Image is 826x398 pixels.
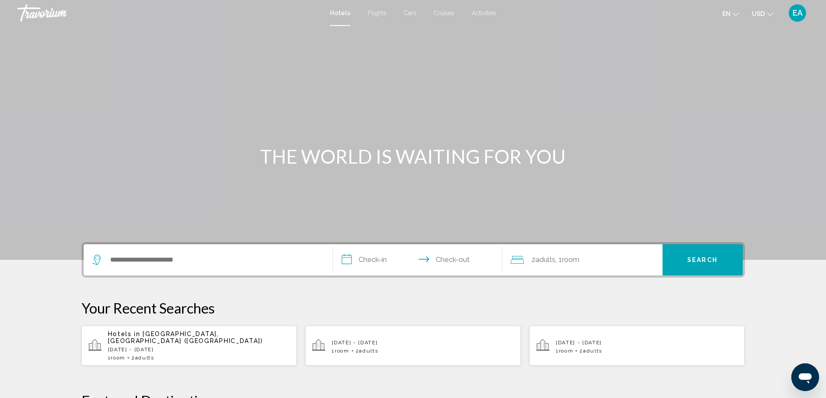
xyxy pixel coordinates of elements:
button: User Menu [786,4,809,22]
span: Room [111,355,125,361]
span: USD [752,10,765,17]
p: Your Recent Searches [82,299,745,317]
span: Adults [583,348,602,354]
span: 1 [108,355,125,361]
span: Adults [359,348,378,354]
h1: THE WORLD IS WAITING FOR YOU [251,145,576,168]
span: 1 [332,348,349,354]
div: Search widget [84,244,743,275]
a: Activities [472,10,496,16]
p: [DATE] - [DATE] [556,340,738,346]
span: 1 [556,348,573,354]
a: Hotels [330,10,350,16]
button: [DATE] - [DATE]1Room2Adults [529,325,745,366]
span: EA [793,9,803,17]
span: Search [687,257,718,264]
span: 2 [356,348,379,354]
iframe: Button to launch messaging window [791,363,819,391]
span: Room [559,348,574,354]
button: Hotels in [GEOGRAPHIC_DATA], [GEOGRAPHIC_DATA] ([GEOGRAPHIC_DATA])[DATE] - [DATE]1Room2Adults [82,325,297,366]
span: 2 [532,254,555,266]
p: [DATE] - [DATE] [332,340,514,346]
span: Room [562,256,579,264]
button: Travelers: 2 adults, 0 children [502,244,663,275]
a: Flights [368,10,386,16]
span: en [722,10,731,17]
button: Check in and out dates [333,244,502,275]
a: Travorium [17,4,321,22]
button: Search [663,244,743,275]
a: Cruises [434,10,454,16]
span: Adults [135,355,154,361]
span: 2 [131,355,154,361]
span: Adults [535,256,555,264]
p: [DATE] - [DATE] [108,346,290,353]
button: [DATE] - [DATE]1Room2Adults [305,325,521,366]
a: Cars [404,10,416,16]
button: Change language [722,7,739,20]
span: Room [335,348,349,354]
span: , 1 [555,254,579,266]
span: [GEOGRAPHIC_DATA], [GEOGRAPHIC_DATA] ([GEOGRAPHIC_DATA]) [108,330,263,344]
span: 2 [579,348,602,354]
span: Hotels in [108,330,140,337]
button: Change currency [752,7,773,20]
